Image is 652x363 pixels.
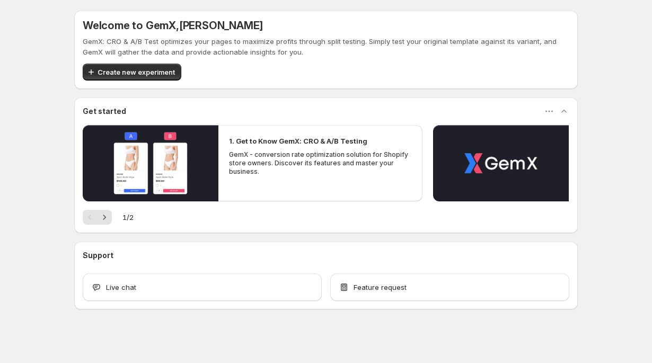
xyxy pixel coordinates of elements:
[83,36,569,57] p: GemX: CRO & A/B Test optimizes your pages to maximize profits through split testing. Simply test ...
[83,19,263,32] h5: Welcome to GemX
[122,212,134,223] span: 1 / 2
[83,64,181,81] button: Create new experiment
[83,106,126,117] h3: Get started
[229,136,367,146] h2: 1. Get to Know GemX: CRO & A/B Testing
[83,125,218,201] button: Play video
[83,210,112,225] nav: Pagination
[354,282,407,293] span: Feature request
[176,19,263,32] span: , [PERSON_NAME]
[98,67,175,77] span: Create new experiment
[229,150,411,176] p: GemX - conversion rate optimization solution for Shopify store owners. Discover its features and ...
[106,282,136,293] span: Live chat
[97,210,112,225] button: Next
[83,250,113,261] h3: Support
[433,125,569,201] button: Play video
